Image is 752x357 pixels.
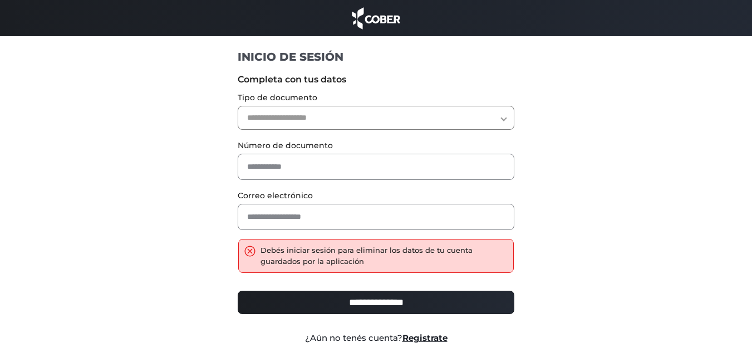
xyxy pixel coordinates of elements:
[238,50,514,64] h1: INICIO DE SESIÓN
[402,332,448,343] a: Registrate
[261,245,508,267] div: Debés iniciar sesión para eliminar los datos de tu cuenta guardados por la aplicación
[238,190,514,202] label: Correo electrónico
[229,332,523,345] div: ¿Aún no tenés cuenta?
[238,73,514,86] label: Completa con tus datos
[238,92,514,104] label: Tipo de documento
[349,6,404,31] img: cober_marca.png
[238,140,514,151] label: Número de documento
